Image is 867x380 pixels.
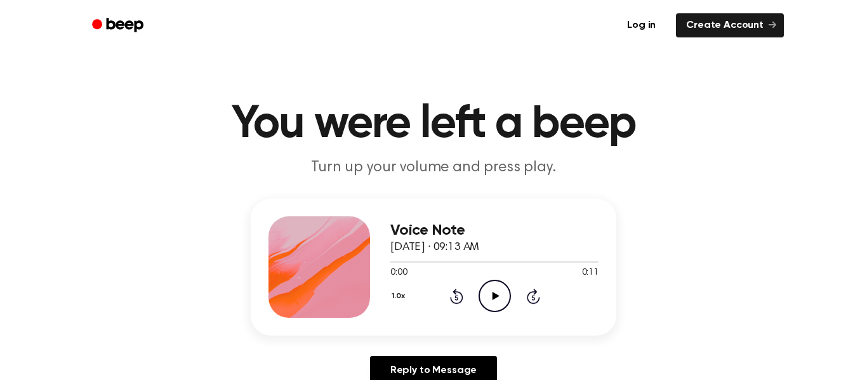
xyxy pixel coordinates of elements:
a: Beep [83,13,155,38]
span: 0:11 [582,266,599,280]
span: [DATE] · 09:13 AM [390,242,479,253]
h3: Voice Note [390,222,599,239]
button: 1.0x [390,285,409,307]
span: 0:00 [390,266,407,280]
a: Log in [614,11,668,40]
h1: You were left a beep [109,102,758,147]
p: Turn up your volume and press play. [190,157,677,178]
a: Create Account [676,13,784,37]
